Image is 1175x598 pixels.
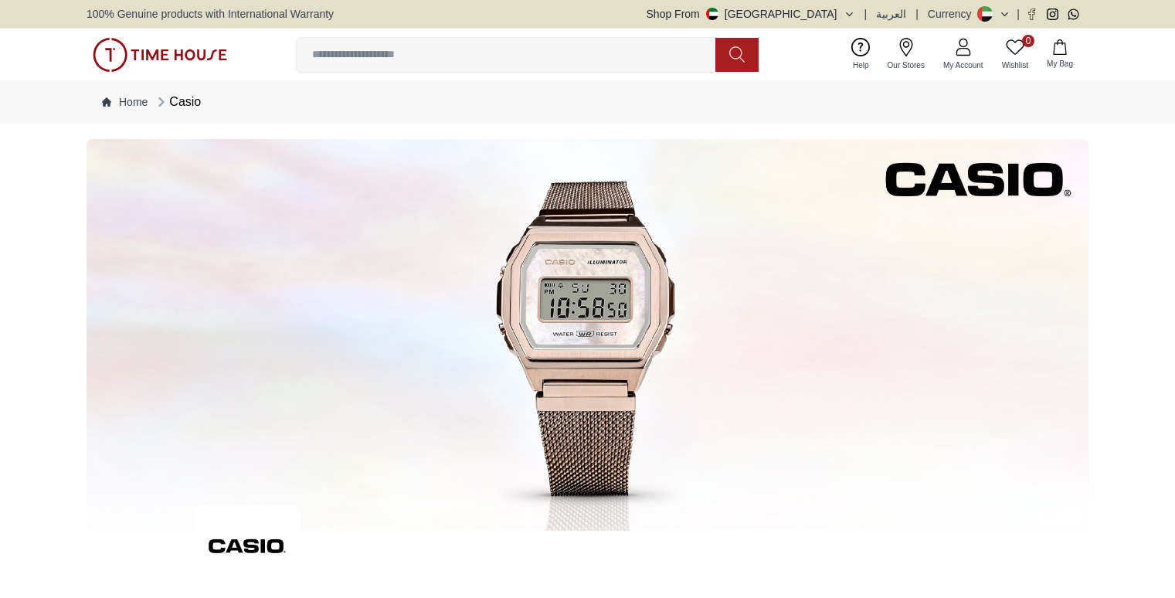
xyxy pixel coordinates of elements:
span: Help [847,59,875,71]
div: Casio [154,93,201,111]
img: ... [93,38,227,72]
a: Facebook [1026,8,1037,20]
a: Our Stores [878,35,934,74]
span: | [1017,6,1020,22]
a: Help [844,35,878,74]
img: United Arab Emirates [706,8,718,20]
a: Home [102,94,148,110]
button: My Bag [1037,36,1082,73]
img: ... [194,505,301,586]
span: Our Stores [881,59,931,71]
span: 100% Genuine products with International Warranty [87,6,334,22]
a: 0Wishlist [993,35,1037,74]
nav: Breadcrumb [87,80,1088,124]
span: My Bag [1041,58,1079,70]
div: Currency [928,6,978,22]
a: Whatsapp [1068,8,1079,20]
span: | [864,6,868,22]
a: Instagram [1047,8,1058,20]
span: My Account [937,59,990,71]
button: العربية [876,6,906,22]
span: Wishlist [996,59,1034,71]
button: Shop From[GEOGRAPHIC_DATA] [647,6,855,22]
span: | [915,6,919,22]
span: 0 [1022,35,1034,47]
img: ... [87,139,1088,531]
